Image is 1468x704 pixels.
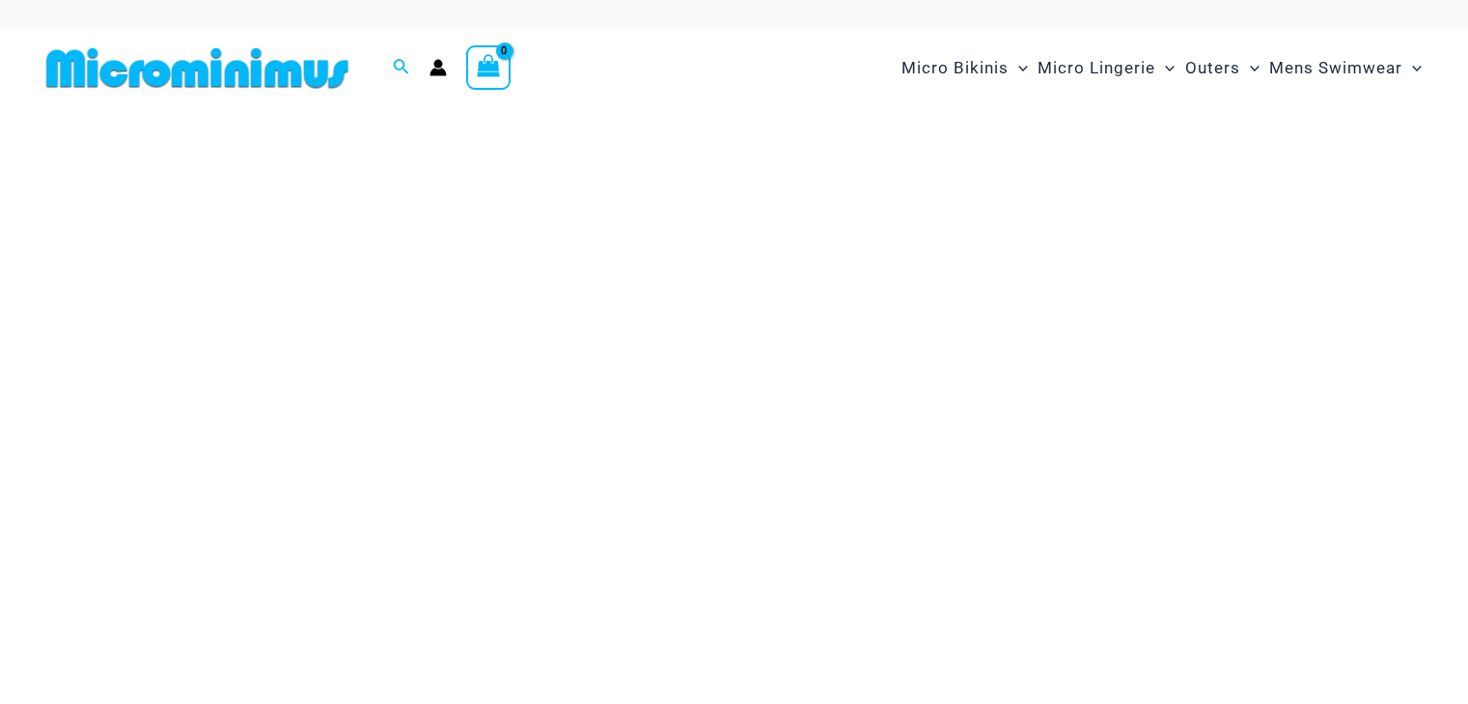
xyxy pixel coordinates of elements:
[1402,43,1422,93] span: Menu Toggle
[429,59,447,76] a: Account icon link
[901,43,1009,93] span: Micro Bikinis
[1240,43,1260,93] span: Menu Toggle
[1264,39,1426,98] a: Mens SwimwearMenu ToggleMenu Toggle
[1269,43,1402,93] span: Mens Swimwear
[1155,43,1175,93] span: Menu Toggle
[39,46,356,90] img: MM SHOP LOGO FLAT
[897,39,1033,98] a: Micro BikinisMenu ToggleMenu Toggle
[894,36,1429,100] nav: Site Navigation
[1033,39,1179,98] a: Micro LingerieMenu ToggleMenu Toggle
[1185,43,1240,93] span: Outers
[1009,43,1028,93] span: Menu Toggle
[393,56,410,80] a: Search icon link
[1180,39,1264,98] a: OutersMenu ToggleMenu Toggle
[1038,43,1155,93] span: Micro Lingerie
[466,45,511,90] a: View Shopping Cart, empty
